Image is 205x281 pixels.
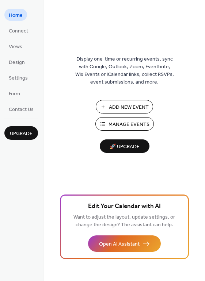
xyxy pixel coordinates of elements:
a: Form [4,87,24,99]
span: Display one-time or recurring events, sync with Google, Outlook, Zoom, Eventbrite, Wix Events or ... [75,55,174,86]
button: 🚀 Upgrade [100,139,149,153]
span: Manage Events [109,121,149,128]
span: Contact Us [9,106,34,113]
a: Contact Us [4,103,38,115]
span: Views [9,43,22,51]
span: Open AI Assistant [99,240,140,248]
span: Upgrade [10,130,33,138]
a: Design [4,56,29,68]
a: Connect [4,24,33,36]
a: Views [4,40,27,52]
span: 🚀 Upgrade [104,142,145,152]
span: Home [9,12,23,19]
span: Design [9,59,25,66]
span: Settings [9,74,28,82]
span: Add New Event [109,104,149,111]
a: Settings [4,72,32,84]
span: Want to adjust the layout, update settings, or change the design? The assistant can help. [73,212,175,230]
a: Home [4,9,27,21]
button: Upgrade [4,126,38,140]
span: Form [9,90,20,98]
button: Open AI Assistant [88,235,161,252]
button: Manage Events [95,117,154,131]
span: Edit Your Calendar with AI [88,201,161,212]
span: Connect [9,27,28,35]
button: Add New Event [96,100,153,113]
